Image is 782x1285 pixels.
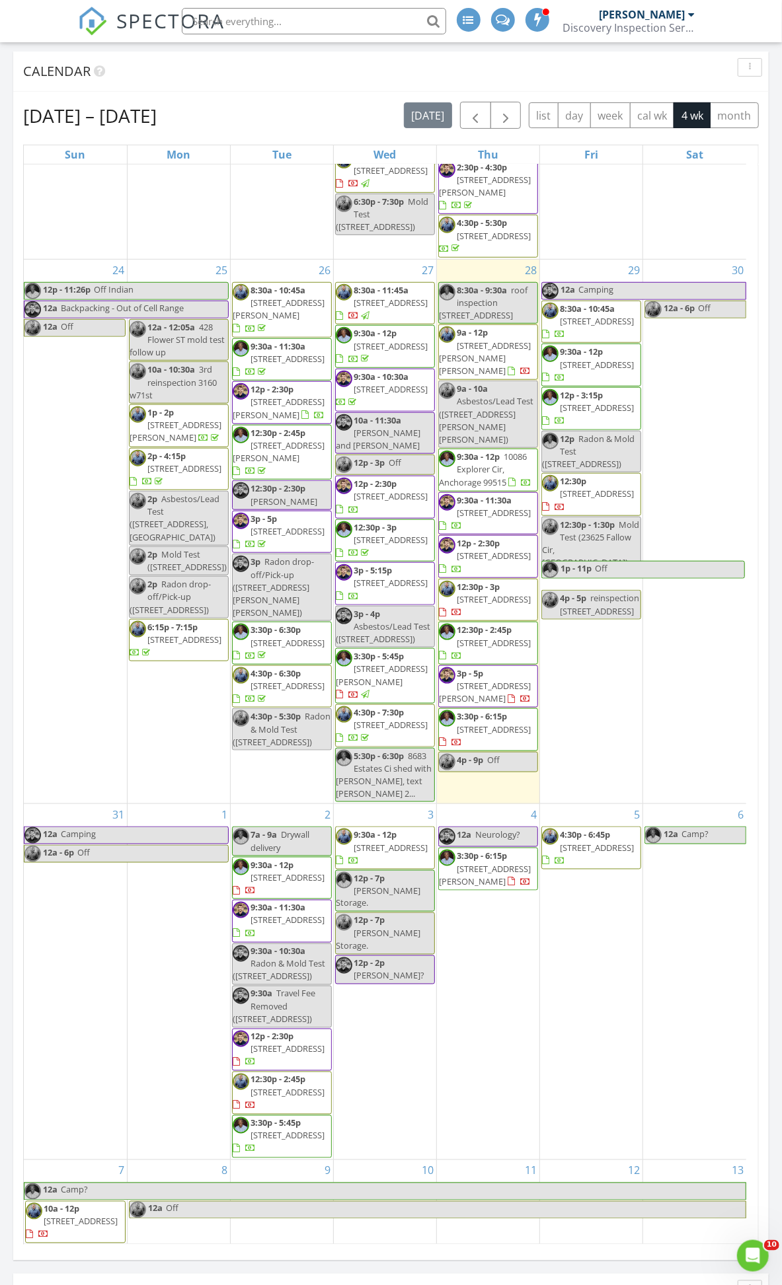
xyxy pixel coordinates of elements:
[336,564,352,581] img: 45532e3d26bb4d59a13f8e15856718ef.jpeg
[560,303,615,314] span: 8:30a - 10:45a
[130,321,225,358] span: 428 Flower ST mold test follow up
[645,827,662,844] img: david.jpg
[354,490,428,502] span: [STREET_ADDRESS]
[710,102,759,128] button: month
[439,395,533,445] span: Asbestos/Lead Test ([STREET_ADDRESS][PERSON_NAME][PERSON_NAME])
[251,340,305,352] span: 9:30a - 11:30a
[354,284,409,296] span: 8:30a - 11:45a
[542,433,559,449] img: david.jpg
[251,667,301,679] span: 4:30p - 6:30p
[335,476,435,519] a: 12p - 2:30p [STREET_ADDRESS]
[457,593,531,605] span: [STREET_ADDRESS]
[457,754,483,766] span: 4p - 9p
[438,449,538,492] a: 9:30a - 12p 10086 Explorer Cir, Anchorage 99515
[560,562,592,578] span: 1p - 11p
[24,301,41,318] img: 45532e3d26bb4d59a13f8e15856718ef.jpeg
[457,550,531,562] span: [STREET_ADDRESS]
[439,624,455,640] img: david.jpg
[147,634,221,645] span: [STREET_ADDRESS]
[182,8,446,34] input: Search everything...
[336,152,428,189] a: [STREET_ADDRESS]
[130,406,146,423] img: e44247eb5d754dae85a57f7dac8df971.jpeg
[643,259,746,803] td: Go to August 30, 2025
[542,389,559,406] img: david.jpg
[130,548,146,565] img: e44247eb5d754dae85a57f7dac8df971.jpeg
[438,535,538,578] a: 12p - 2:30p [STREET_ADDRESS]
[335,826,435,869] a: 9:30a - 12p [STREET_ADDRESS]
[232,381,332,424] a: 12p - 2:30p [STREET_ADDRESS][PERSON_NAME]
[233,556,249,572] img: 45532e3d26bb4d59a13f8e15856718ef.jpeg
[232,511,332,554] a: 3p - 5p [STREET_ADDRESS]
[457,581,500,593] span: 12:30p - 3p
[438,324,538,380] a: 9a - 12p [STREET_ADDRESS][PERSON_NAME][PERSON_NAME]
[78,7,107,36] img: The Best Home Inspection Software - Spectora
[61,828,96,840] span: Camping
[336,327,352,344] img: david.jpg
[251,513,277,525] span: 3p - 5p
[354,706,404,718] span: 4:30p - 7:30p
[560,315,634,327] span: [STREET_ADDRESS]
[354,608,380,620] span: 3p - 4p
[335,369,435,412] a: 9:30a - 10:30a [STREET_ADDRESS]
[438,665,538,708] a: 3p - 5p [STREET_ADDRESS][PERSON_NAME]
[439,217,531,254] a: 4:30p - 5:30p [STREET_ADDRESS]
[439,754,455,770] img: e44247eb5d754dae85a57f7dac8df971.jpeg
[42,320,58,336] span: 12a
[560,592,586,604] span: 4p - 5p
[439,494,455,511] img: 45532e3d26bb4d59a13f8e15856718ef.jpeg
[336,196,352,212] img: e44247eb5d754dae85a57f7dac8df971.jpeg
[457,637,531,649] span: [STREET_ADDRESS]
[336,750,432,800] span: 8683 Estates Ci shed with [PERSON_NAME], text [PERSON_NAME] 2...
[439,710,455,727] img: david.jpg
[354,577,428,589] span: [STREET_ADDRESS]
[729,260,746,281] a: Go to August 30, 2025
[437,804,540,1159] td: Go to September 4, 2025
[232,622,332,665] a: 3:30p - 6:30p [STREET_ADDRESS]
[336,828,352,845] img: e44247eb5d754dae85a57f7dac8df971.jpeg
[233,340,325,377] a: 9:30a - 11:30a [STREET_ADDRESS]
[233,513,249,529] img: 45532e3d26bb4d59a13f8e15856718ef.jpeg
[147,321,195,333] span: 12a - 12:05a
[674,102,711,128] button: 4 wk
[233,710,331,747] span: Radon & Mold Test ([STREET_ADDRESS])
[232,282,332,338] a: 8:30a - 10:45a [STREET_ADDRESS][PERSON_NAME]
[164,145,193,164] a: Monday
[251,828,277,840] span: 7a - 9a
[542,346,634,383] a: 9:30a - 12p [STREET_ADDRESS]
[354,414,401,426] span: 10a - 11:30a
[127,804,230,1159] td: Go to September 1, 2025
[438,622,538,665] a: 12:30p - 2:45p [STREET_ADDRESS]
[130,493,219,543] span: Asbestos/Lead Test ([STREET_ADDRESS], [GEOGRAPHIC_DATA])
[147,578,157,590] span: 2p
[541,387,641,430] a: 12p - 3:15p [STREET_ADDRESS]
[439,217,455,233] img: e44247eb5d754dae85a57f7dac8df971.jpeg
[233,624,249,640] img: david.jpg
[698,302,711,314] span: Off
[529,102,559,128] button: list
[560,389,603,401] span: 12p - 3:15p
[233,427,249,443] img: david.jpg
[542,433,635,470] span: Radon & Mold Test ([STREET_ADDRESS])
[439,451,455,467] img: david.jpg
[354,750,404,762] span: 5:30p - 6:30p
[438,492,538,535] a: 9:30a - 11:30a [STREET_ADDRESS]
[457,537,500,549] span: 12p - 2:30p
[540,804,643,1159] td: Go to September 5, 2025
[127,259,230,803] td: Go to August 25, 2025
[439,537,531,574] a: 12p - 2:30p [STREET_ADDRESS]
[336,521,428,558] a: 12:30p - 3p [STREET_ADDRESS]
[560,346,603,357] span: 9:30a - 12p
[336,371,428,408] a: 9:30a - 10:30a [STREET_ADDRESS]
[251,637,325,649] span: [STREET_ADDRESS]
[457,507,531,519] span: [STREET_ADDRESS]
[542,303,634,340] a: 8:30a - 10:45a [STREET_ADDRESS]
[110,260,127,281] a: Go to August 24, 2025
[457,624,512,636] span: 12:30p - 2:45p
[130,450,221,487] a: 2p - 4:15p [STREET_ADDRESS]
[542,303,559,319] img: e44247eb5d754dae85a57f7dac8df971.jpeg
[336,608,352,624] img: 45532e3d26bb4d59a13f8e15856718ef.jpeg
[590,102,631,128] button: week
[439,326,531,377] a: 9a - 12p [STREET_ADDRESS][PERSON_NAME][PERSON_NAME]
[251,710,301,722] span: 4:30p - 5:30p
[336,750,352,766] img: david.jpg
